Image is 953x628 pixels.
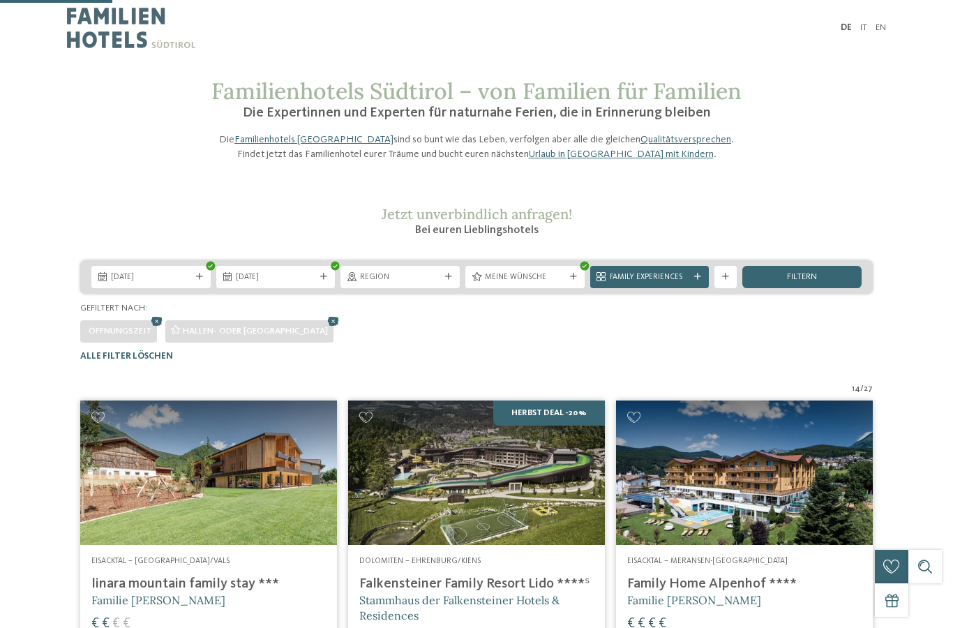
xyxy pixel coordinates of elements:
[382,205,572,223] span: Jetzt unverbindlich anfragen!
[91,557,230,565] span: Eisacktal – [GEOGRAPHIC_DATA]/Vals
[787,273,817,282] span: filtern
[627,557,788,565] span: Eisacktal – Meransen-[GEOGRAPHIC_DATA]
[111,272,191,283] span: [DATE]
[359,557,481,565] span: Dolomiten – Ehrenburg/Kiens
[852,384,860,395] span: 14
[243,106,711,120] span: Die Expertinnen und Experten für naturnahe Ferien, die in Erinnerung bleiben
[864,384,873,395] span: 27
[234,135,393,144] a: Familienhotels [GEOGRAPHIC_DATA]
[211,77,742,105] span: Familienhotels Südtirol – von Familien für Familien
[360,272,440,283] span: Region
[415,225,539,236] span: Bei euren Lieblingshotels
[876,23,886,32] a: EN
[841,23,852,32] a: DE
[860,384,864,395] span: /
[80,352,173,361] span: Alle Filter löschen
[616,401,873,545] img: Family Home Alpenhof ****
[627,593,761,607] span: Familie [PERSON_NAME]
[89,327,151,336] span: Öffnungszeit
[529,149,714,159] a: Urlaub in [GEOGRAPHIC_DATA] mit Kindern
[91,593,225,607] span: Familie [PERSON_NAME]
[359,593,560,622] span: Stammhaus der Falkensteiner Hotels & Residences
[91,576,326,592] h4: linara mountain family stay ***
[640,135,731,144] a: Qualitätsversprechen
[359,576,594,592] h4: Falkensteiner Family Resort Lido ****ˢ
[485,272,565,283] span: Meine Wünsche
[80,401,337,545] img: Familienhotels gesucht? Hier findet ihr die besten!
[183,327,328,336] span: Hallen- oder [GEOGRAPHIC_DATA]
[860,23,867,32] a: IT
[80,304,147,313] span: Gefiltert nach:
[627,576,862,592] h4: Family Home Alpenhof ****
[236,272,316,283] span: [DATE]
[610,272,690,283] span: Family Experiences
[211,133,742,160] p: Die sind so bunt wie das Leben, verfolgen aber alle die gleichen . Findet jetzt das Familienhotel...
[348,401,605,545] img: Familienhotels gesucht? Hier findet ihr die besten!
